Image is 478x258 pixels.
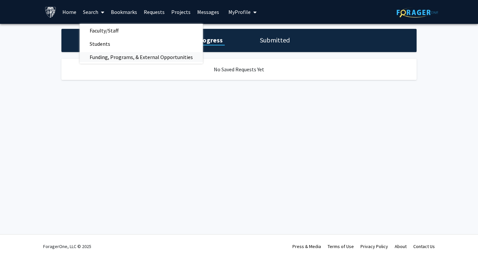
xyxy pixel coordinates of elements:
[258,35,292,45] h1: Submitted
[140,0,168,24] a: Requests
[228,9,251,15] span: My Profile
[80,24,128,37] span: Faculty/Staff
[80,0,108,24] a: Search
[43,235,91,258] div: ForagerOne, LLC © 2025
[360,243,388,249] a: Privacy Policy
[186,35,225,45] h1: In Progress
[80,39,203,49] a: Students
[61,59,417,80] div: No Saved Requests Yet
[413,243,435,249] a: Contact Us
[168,0,194,24] a: Projects
[45,6,56,18] img: Johns Hopkins University Logo
[80,37,120,50] span: Students
[5,228,28,253] iframe: Chat
[397,7,438,18] img: ForagerOne Logo
[194,0,222,24] a: Messages
[328,243,354,249] a: Terms of Use
[80,26,203,35] a: Faculty/Staff
[395,243,407,249] a: About
[292,243,321,249] a: Press & Media
[80,52,203,62] a: Funding, Programs, & External Opportunities
[59,0,80,24] a: Home
[80,50,203,64] span: Funding, Programs, & External Opportunities
[108,0,140,24] a: Bookmarks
